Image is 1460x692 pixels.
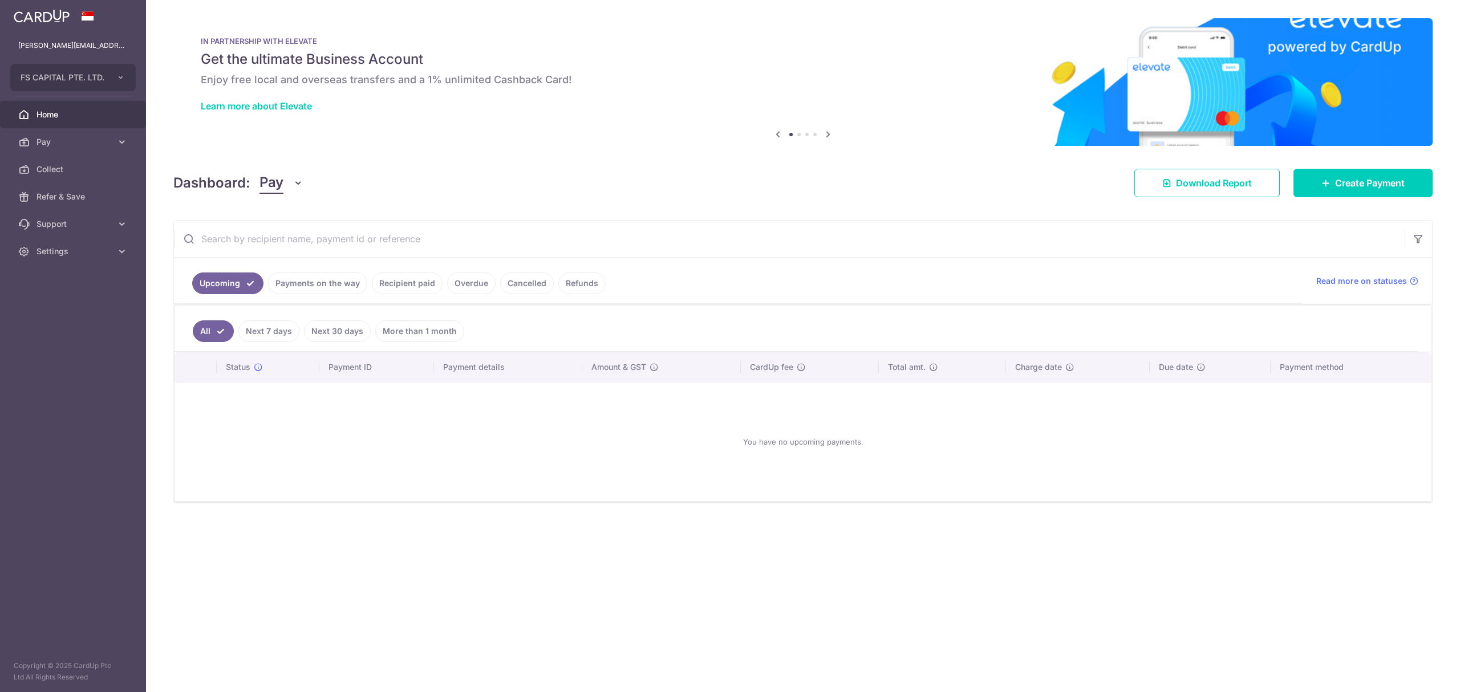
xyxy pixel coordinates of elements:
a: Download Report [1134,169,1280,197]
span: Settings [36,246,112,257]
a: Read more on statuses [1316,275,1418,287]
input: Search by recipient name, payment id or reference [174,221,1405,257]
th: Payment method [1271,352,1431,382]
span: FS CAPITAL PTE. LTD. [21,72,105,83]
span: Download Report [1176,176,1252,190]
a: Create Payment [1293,169,1433,197]
span: Due date [1159,361,1193,373]
h5: Get the ultimate Business Account [201,50,1405,68]
h6: Enjoy free local and overseas transfers and a 1% unlimited Cashback Card! [201,73,1405,87]
span: Create Payment [1335,176,1405,190]
span: Status [226,361,250,373]
h4: Dashboard: [173,173,250,193]
th: Payment details [434,352,582,382]
a: Learn more about Elevate [201,100,312,112]
th: Payment ID [319,352,434,382]
span: Read more on statuses [1316,275,1407,287]
a: Upcoming [192,272,263,294]
a: More than 1 month [375,320,464,342]
a: Cancelled [500,272,554,294]
button: Pay [259,172,303,194]
button: FS CAPITAL PTE. LTD. [10,64,136,91]
span: CardUp fee [750,361,793,373]
a: Next 30 days [304,320,371,342]
span: Amount & GST [591,361,646,373]
p: [PERSON_NAME][EMAIL_ADDRESS][PERSON_NAME][DOMAIN_NAME] [18,40,128,51]
span: Total amt. [888,361,926,373]
a: All [193,320,234,342]
span: Pay [259,172,283,194]
img: Renovation banner [173,18,1433,146]
img: CardUp [14,9,70,23]
a: Next 7 days [238,320,299,342]
span: Collect [36,164,112,175]
a: Refunds [558,272,606,294]
span: Home [36,109,112,120]
span: Refer & Save [36,191,112,202]
iframe: Opens a widget where you can find more information [1387,658,1449,686]
a: Payments on the way [268,272,367,294]
span: Pay [36,136,112,148]
p: IN PARTNERSHIP WITH ELEVATE [201,36,1405,46]
a: Overdue [447,272,496,294]
div: You have no upcoming payments. [188,392,1418,492]
span: Support [36,218,112,230]
span: Charge date [1015,361,1062,373]
a: Recipient paid [372,272,443,294]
